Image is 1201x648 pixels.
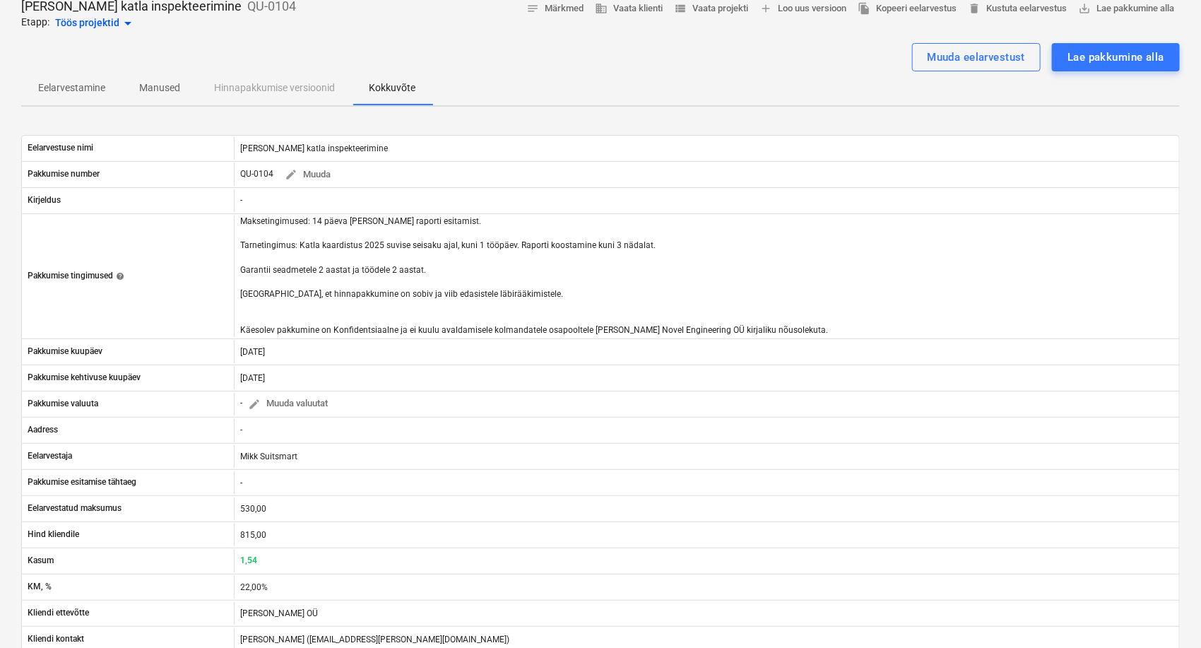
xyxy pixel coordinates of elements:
p: Pakkumise valuuta [28,398,98,410]
p: Eelarvestamine [38,81,105,95]
p: Pakkumise number [28,168,100,180]
div: Lae pakkumine alla [1067,48,1164,66]
span: Lae pakkumine alla [1078,1,1174,17]
div: Pakkumise tingimused [28,270,124,282]
span: Märkmed [526,1,584,17]
div: Mikk Suitsmart [240,452,303,461]
span: save_alt [1078,2,1091,15]
div: Muuda eelarvestust [928,48,1026,66]
div: - [240,393,410,415]
p: Eelarvestatud maksumus [28,502,122,514]
button: Muuda eelarvestust [912,43,1041,71]
p: - [240,194,242,206]
span: Muuda valuutat [248,396,328,412]
p: Aadress [28,424,58,436]
p: QU-0104 [240,168,273,180]
span: Muuda [285,167,331,183]
div: [PERSON_NAME] ([EMAIL_ADDRESS][PERSON_NAME][DOMAIN_NAME]) [240,635,509,644]
span: help [113,272,124,281]
span: Vaata projekti [674,1,748,17]
span: Vaata klienti [595,1,663,17]
p: Etapp: [21,15,49,32]
button: Muuda [279,164,336,186]
button: Lae pakkumine alla [1052,43,1180,71]
div: 815,00 [240,530,272,540]
p: 1,54 [240,555,257,567]
div: [DATE] [240,373,271,383]
p: Eelarvestuse nimi [28,142,93,154]
span: Kopeeri eelarvestus [858,1,957,17]
span: edit [248,398,261,411]
span: file_copy [858,2,870,15]
p: Hind kliendile [28,529,79,541]
p: KM, % [28,581,52,593]
span: business [595,2,608,15]
p: Pakkumise esitamise tähtaeg [28,476,136,488]
p: Maksetingimused: 14 päeva [PERSON_NAME] raporti esitamist. Tarnetingimus: Katla kaardistus 2025 s... [240,216,828,337]
div: - [240,478,248,488]
p: Kirjeldus [28,194,61,206]
div: 530,00 [240,504,272,514]
div: [PERSON_NAME] katla inspekteerimine [240,143,394,153]
p: Pakkumise kuupäev [28,346,102,358]
p: Kliendi kontakt [28,633,84,645]
span: arrow_drop_down [119,15,136,32]
p: Kokkuvõte [369,81,415,95]
span: Kustuta eelarvestus [968,1,1067,17]
div: [DATE] [240,347,271,357]
p: - [240,424,242,436]
p: Manused [139,81,180,95]
button: Muuda valuutat [242,393,333,415]
div: [PERSON_NAME] OÜ [240,608,318,618]
span: notes [526,2,539,15]
p: Pakkumise kehtivuse kuupäev [28,372,141,384]
span: add [759,2,772,15]
span: view_list [674,2,687,15]
div: Töös projektid [55,15,136,32]
span: edit [285,168,297,181]
p: Eelarvestaja [28,450,72,462]
p: Kliendi ettevõtte [28,607,89,619]
span: delete [968,2,981,15]
span: Loo uus versioon [759,1,846,17]
p: Kasum [28,555,54,567]
div: 22,00% [240,582,273,592]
